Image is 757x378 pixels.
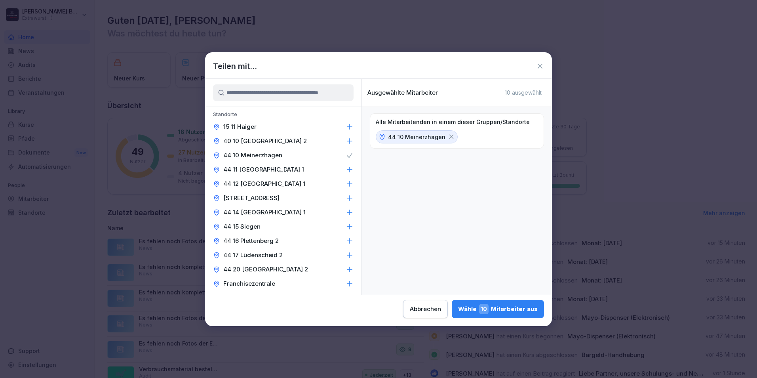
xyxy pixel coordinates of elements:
[223,208,306,216] p: 44 14 [GEOGRAPHIC_DATA] 1
[376,118,530,126] p: Alle Mitarbeitenden in einem dieser Gruppen/Standorte
[223,137,307,145] p: 40 10 [GEOGRAPHIC_DATA] 2
[223,166,304,174] p: 44 11 [GEOGRAPHIC_DATA] 1
[223,180,305,188] p: 44 12 [GEOGRAPHIC_DATA] 1
[223,265,308,273] p: 44 20 [GEOGRAPHIC_DATA] 2
[205,111,361,120] p: Standorte
[479,304,489,314] span: 10
[223,237,279,245] p: 44 16 Plettenberg 2
[223,151,282,159] p: 44 10 Meinerzhagen
[367,89,438,96] p: Ausgewählte Mitarbeiter
[505,89,542,96] p: 10 ausgewählt
[403,300,448,318] button: Abbrechen
[458,304,538,314] div: Wähle Mitarbeiter aus
[388,133,445,141] p: 44 10 Meinerzhagen
[223,223,261,231] p: 44 15 Siegen
[223,251,283,259] p: 44 17 Lüdenscheid 2
[223,123,257,131] p: 15 11 Haiger
[223,280,275,288] p: Franchisezentrale
[410,305,441,313] div: Abbrechen
[213,60,257,72] h1: Teilen mit...
[452,300,544,318] button: Wähle10Mitarbeiter aus
[223,194,280,202] p: [STREET_ADDRESS]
